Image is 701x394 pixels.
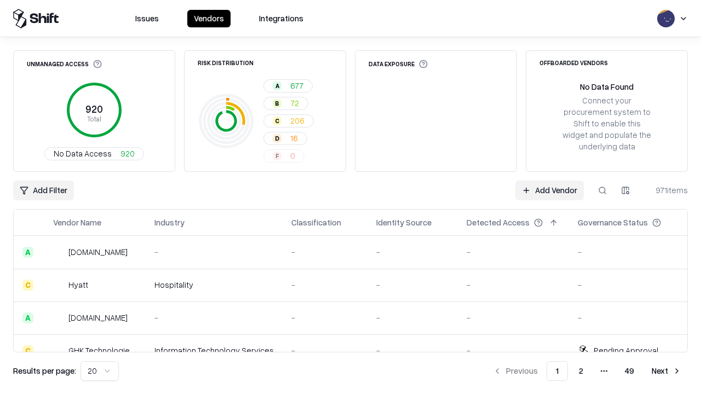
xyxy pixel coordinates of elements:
[263,97,308,110] button: B72
[154,217,185,228] div: Industry
[198,60,254,66] div: Risk Distribution
[578,217,648,228] div: Governance Status
[154,345,274,356] div: Information Technology Services
[87,114,101,123] tspan: Total
[263,114,314,128] button: C206
[578,312,679,323] div: -
[290,80,303,91] span: 677
[68,279,88,291] div: Hyatt
[291,217,341,228] div: Classification
[570,361,592,381] button: 2
[273,99,281,108] div: B
[291,345,359,356] div: -
[252,10,310,27] button: Integrations
[578,279,679,291] div: -
[263,79,313,92] button: A677
[154,246,274,258] div: -
[120,148,135,159] span: 920
[376,246,449,258] div: -
[13,365,76,376] p: Results per page:
[291,246,359,258] div: -
[53,345,64,356] img: GHK Technologies Inc.
[68,312,128,323] div: [DOMAIN_NAME]
[53,217,101,228] div: Vendor Name
[467,279,560,291] div: -
[85,103,103,115] tspan: 920
[467,246,560,258] div: -
[467,345,560,356] div: -
[561,95,652,153] div: Connect your procurement system to Shift to enable this widget and populate the underlying data
[644,184,688,196] div: 971 items
[54,148,112,159] span: No Data Access
[290,132,298,144] span: 16
[273,82,281,90] div: A
[27,60,102,68] div: Unmanaged Access
[154,279,274,291] div: Hospitality
[273,117,281,125] div: C
[616,361,643,381] button: 49
[44,147,144,160] button: No Data Access920
[68,246,128,258] div: [DOMAIN_NAME]
[290,115,304,126] span: 206
[369,60,428,68] div: Data Exposure
[187,10,231,27] button: Vendors
[53,280,64,291] img: Hyatt
[291,312,359,323] div: -
[547,361,568,381] button: 1
[273,134,281,143] div: D
[22,345,33,356] div: C
[129,10,165,27] button: Issues
[376,345,449,356] div: -
[539,60,608,66] div: Offboarded Vendors
[22,247,33,258] div: A
[467,217,530,228] div: Detected Access
[290,97,299,109] span: 72
[263,132,307,145] button: D16
[578,246,679,258] div: -
[22,280,33,291] div: C
[291,279,359,291] div: -
[53,247,64,258] img: intrado.com
[376,312,449,323] div: -
[376,217,432,228] div: Identity Source
[580,81,634,92] div: No Data Found
[515,181,584,200] a: Add Vendor
[376,279,449,291] div: -
[486,361,688,381] nav: pagination
[645,361,688,381] button: Next
[68,345,137,356] div: GHK Technologies Inc.
[154,312,274,323] div: -
[22,312,33,323] div: A
[13,181,74,200] button: Add Filter
[594,345,658,356] div: Pending Approval
[53,312,64,323] img: primesec.co.il
[467,312,560,323] div: -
